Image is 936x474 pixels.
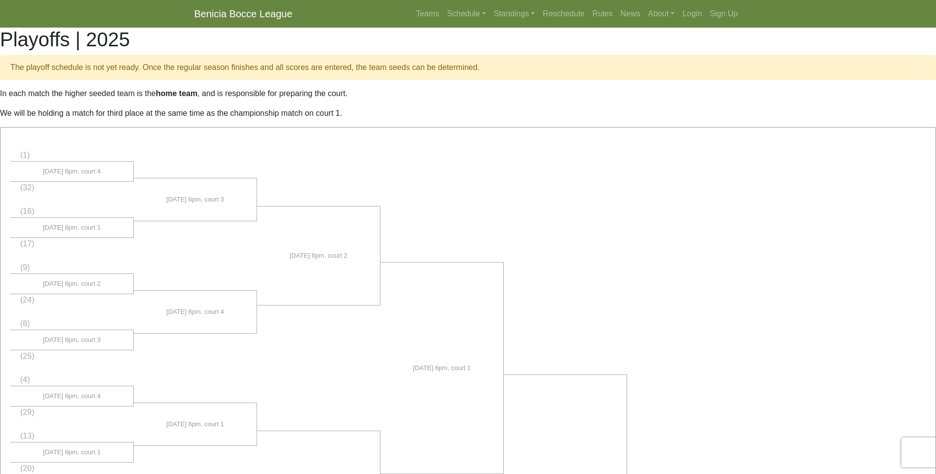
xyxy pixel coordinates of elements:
a: Schedule [443,4,490,24]
span: (20) [20,464,34,473]
span: (16) [20,207,34,215]
a: About [644,4,679,24]
span: [DATE] 6pm, court 2 [43,279,101,289]
span: [DATE] 6pm, court 3 [43,335,101,345]
strong: home team [156,89,197,98]
span: (17) [20,239,34,248]
span: (1) [20,151,30,159]
span: (9) [20,263,30,271]
a: Login [678,4,706,24]
a: Rules [589,4,617,24]
a: News [617,4,644,24]
span: (4) [20,375,30,384]
a: Sign Up [706,4,742,24]
span: (8) [20,319,30,328]
span: (24) [20,296,34,304]
span: (29) [20,408,34,416]
a: Standings [490,4,539,24]
a: Reschedule [539,4,589,24]
a: Benicia Bocce League [194,4,293,24]
span: (32) [20,183,34,192]
span: (25) [20,352,34,360]
span: [DATE] 6pm, court 3 [166,195,224,204]
span: [DATE] 6pm, court 4 [166,307,224,317]
span: [DATE] 6pm, court 1 [43,223,101,233]
span: [DATE] 6pm, court 1 [43,447,101,457]
span: (13) [20,432,34,440]
span: [DATE] 6pm, court 4 [43,167,101,176]
span: [DATE] 6pm, court 1 [166,419,224,429]
a: Teams [412,4,443,24]
span: [DATE] 6pm, court 1 [413,363,471,373]
span: [DATE] 6pm, court 2 [290,251,347,261]
span: [DATE] 6pm, court 4 [43,391,101,401]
